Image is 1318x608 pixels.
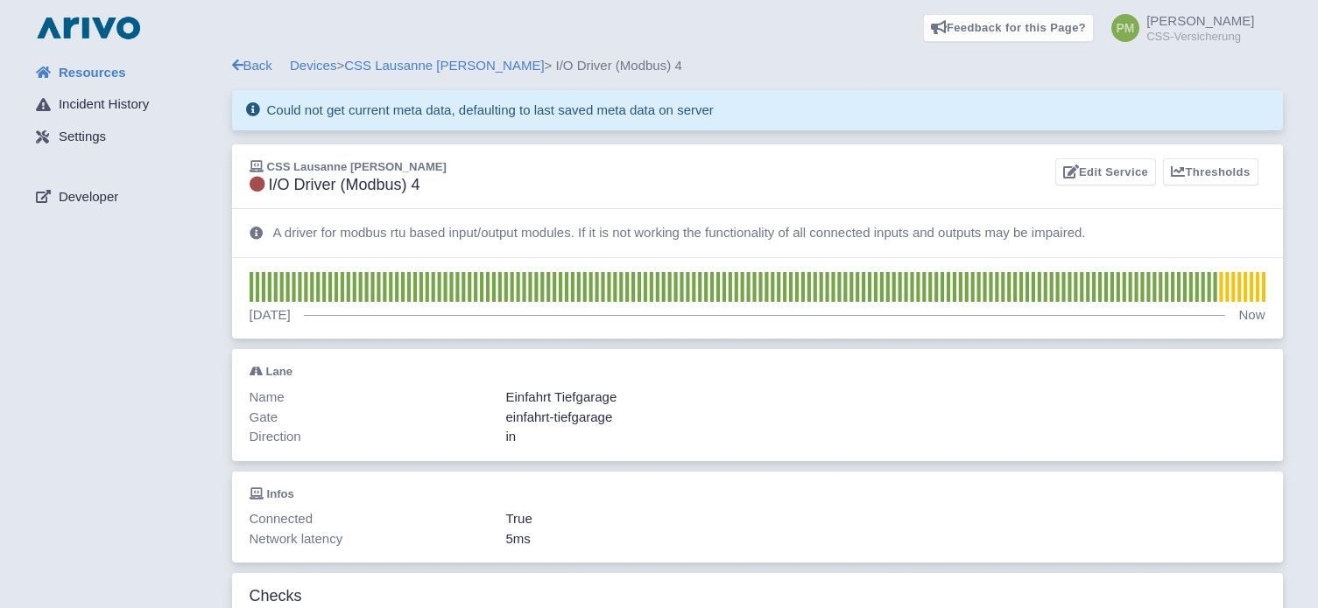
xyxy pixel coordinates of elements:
[59,63,126,83] span: Resources
[232,56,1283,76] div: > > I/O Driver (Modbus) 4
[22,180,232,213] a: Developer
[506,511,532,526] span: True
[59,94,149,115] span: Incident History
[506,389,617,404] span: Einfahrt Tiefgarage
[244,408,501,428] div: Gate
[1101,14,1254,42] a: [PERSON_NAME] CSS-Versicherung
[250,176,447,195] h3: I/O Driver (Modbus) 4
[344,58,544,73] a: CSS Lausanne [PERSON_NAME]
[22,56,232,89] a: Resources
[250,587,302,606] h3: Checks
[1055,158,1157,185] a: Edit Service
[290,58,336,73] a: Devices
[506,409,613,424] span: einfahrt-tiefgarage
[244,509,501,529] div: Connected
[923,14,1095,42] a: Feedback for this Page?
[244,388,501,408] div: Name
[244,427,501,447] div: Direction
[22,121,232,154] a: Settings
[273,223,1086,243] p: A driver for modbus rtu based input/output modules. If it is not working the functionality of all...
[59,127,106,147] span: Settings
[22,88,232,122] a: Incident History
[1146,31,1254,42] small: CSS-Versicherung
[1146,13,1254,28] span: [PERSON_NAME]
[506,429,517,444] span: in
[506,531,531,546] span: 5ms
[244,529,501,549] div: Network latency
[1163,158,1258,185] a: Thresholds
[250,305,291,325] p: [DATE]
[266,365,293,378] span: Lane
[267,487,294,500] span: Infos
[1238,305,1265,325] p: Now
[232,90,1283,131] div: Could not get current meta data, defaulting to last saved meta data on server
[59,187,118,207] span: Developer
[32,14,144,42] img: logo
[232,58,272,73] a: Back
[267,160,447,173] span: CSS Lausanne [PERSON_NAME]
